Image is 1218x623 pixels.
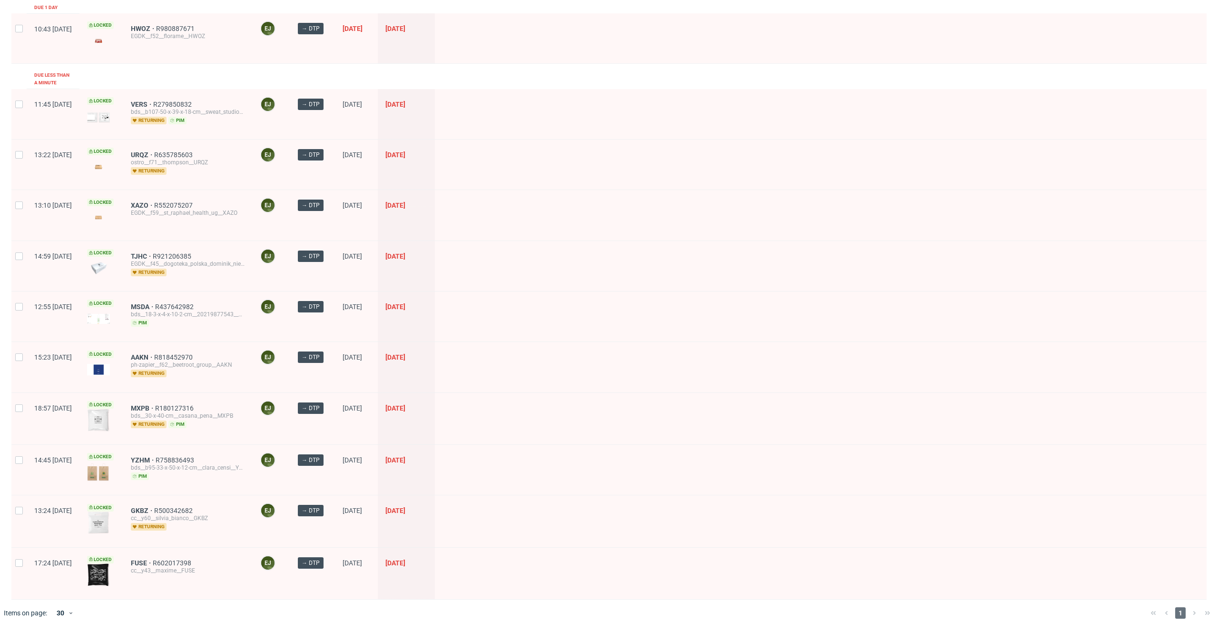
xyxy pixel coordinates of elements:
span: Locked [87,199,114,206]
span: 13:22 [DATE] [34,151,72,159]
span: Locked [87,300,114,307]
span: [DATE] [343,559,362,567]
img: version_two_editor_design [87,211,110,224]
figcaption: EJ [261,504,275,517]
span: 15:23 [DATE] [34,353,72,361]
figcaption: EJ [261,300,275,313]
span: Locked [87,249,114,257]
a: TJHC [131,252,153,260]
a: XAZO [131,201,154,209]
span: [DATE] [385,201,405,209]
img: version_two_editor_design.png [87,364,110,375]
a: R818452970 [154,353,195,361]
span: returning [131,523,167,531]
figcaption: EJ [261,556,275,570]
img: version_two_editor_design [87,563,110,586]
span: → DTP [302,24,320,33]
div: cc__y60__silvia_bianco__GKBZ [131,514,245,522]
div: cc__y43__maxime__FUSE [131,567,245,574]
span: → DTP [302,456,320,464]
span: Locked [87,453,114,461]
span: returning [131,370,167,377]
span: [DATE] [385,456,405,464]
span: → DTP [302,404,320,412]
span: URQZ [131,151,154,159]
span: 13:24 [DATE] [34,507,72,514]
a: R921206385 [153,252,193,260]
span: R635785603 [154,151,195,159]
span: Locked [87,351,114,358]
img: version_two_editor_design [87,409,110,432]
img: version_two_editor_design [87,512,110,534]
a: R758836493 [156,456,196,464]
a: R602017398 [153,559,193,567]
span: Locked [87,97,114,105]
span: [DATE] [343,456,362,464]
span: [DATE] [385,353,405,361]
span: 12:55 [DATE] [34,303,72,311]
span: → DTP [302,353,320,362]
span: [DATE] [385,100,405,108]
a: R279850832 [153,100,194,108]
span: HWOZ [131,25,156,32]
div: bds__b107-50-x-39-x-18-cm__sweat_studio_sl__VERS [131,108,245,116]
a: R980887671 [156,25,196,32]
span: Locked [87,148,114,155]
a: R552075207 [154,201,195,209]
span: Locked [87,21,114,29]
img: version_two_editor_design [87,34,110,47]
span: [DATE] [343,353,362,361]
a: VERS [131,100,153,108]
figcaption: EJ [261,199,275,212]
span: returning [131,421,167,428]
div: Due 1 day [34,4,58,11]
a: GKBZ [131,507,154,514]
div: ostro__f71__thompson__URQZ [131,159,245,166]
span: 10:43 [DATE] [34,25,72,33]
div: 30 [51,606,68,620]
span: Items on page: [4,608,47,618]
figcaption: EJ [261,402,275,415]
span: Locked [87,556,114,563]
div: Due less than a minute [34,71,72,87]
span: 11:45 [DATE] [34,100,72,108]
a: AAKN [131,353,154,361]
figcaption: EJ [261,351,275,364]
img: version_two_editor_design.png [87,161,110,173]
a: R437642982 [155,303,196,311]
figcaption: EJ [261,22,275,35]
span: → DTP [302,559,320,567]
span: 17:24 [DATE] [34,559,72,567]
div: bds__30-x-40-cm__casana_pena__MXPB [131,412,245,420]
span: returning [131,117,167,124]
div: EGDK__f45__dogoteka_polska_dominik_niemiec__TJHC [131,260,245,268]
img: version_two_editor_design.png [87,314,110,324]
span: [DATE] [385,507,405,514]
span: [DATE] [385,303,405,311]
div: bds__b95-33-x-50-x-12-cm__clara_censi__YZHM [131,464,245,472]
a: FUSE [131,559,153,567]
span: [DATE] [343,100,362,108]
span: [DATE] [343,151,362,159]
figcaption: EJ [261,148,275,161]
div: EGDK__f59__st_raphael_health_ug__XAZO [131,209,245,217]
span: → DTP [302,100,320,109]
a: R180127316 [155,404,196,412]
span: [DATE] [385,25,405,32]
span: [DATE] [343,25,363,32]
a: MXPB [131,404,155,412]
span: pim [168,421,187,428]
figcaption: EJ [261,98,275,111]
div: ph-zapier__f62__beetroot_group__AAKN [131,361,245,369]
